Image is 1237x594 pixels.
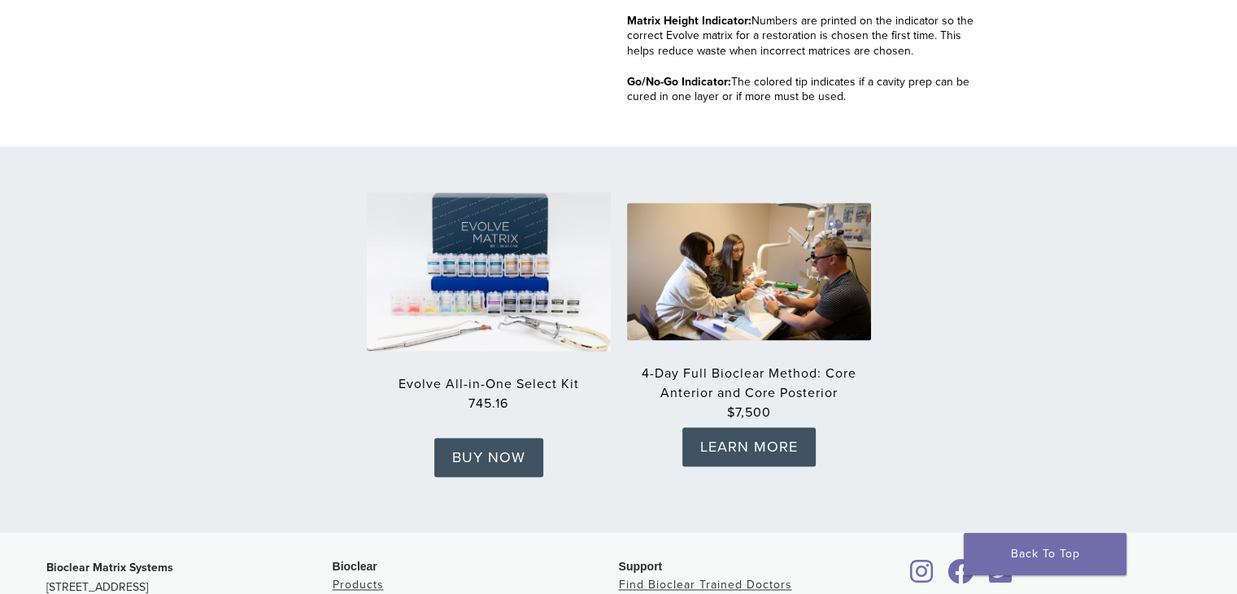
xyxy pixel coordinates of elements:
a: 4-Day Full Bioclear Method: Core Anterior and Core Posterior$7,500 [627,365,871,422]
a: Evolve All-in-One Select Kit745.16 [367,376,611,413]
a: Bioclear [983,569,1017,585]
a: Products [333,578,384,592]
p: The colored tip indicates if a cavity prep can be cured in one layer or if more must be used. [626,75,1000,104]
strong: 745.16 [367,394,611,413]
a: Find Bioclear Trained Doctors [619,578,792,592]
strong: $7,500 [627,403,871,422]
strong: Go/No-Go Indicator: [626,75,730,89]
strong: Bioclear Matrix Systems [46,561,173,574]
a: Bioclear [905,569,939,585]
p: Numbers are printed on the indicator so the correct Evolve matrix for a restoration is chosen the... [626,14,1000,59]
a: Back To Top [964,533,1126,575]
a: BUY NOW [434,438,543,477]
span: Support [619,560,663,573]
a: LEARN MORE [682,427,816,466]
a: Bioclear [943,569,980,585]
strong: Matrix Height Indicator: [626,14,751,28]
span: Bioclear [333,560,377,573]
